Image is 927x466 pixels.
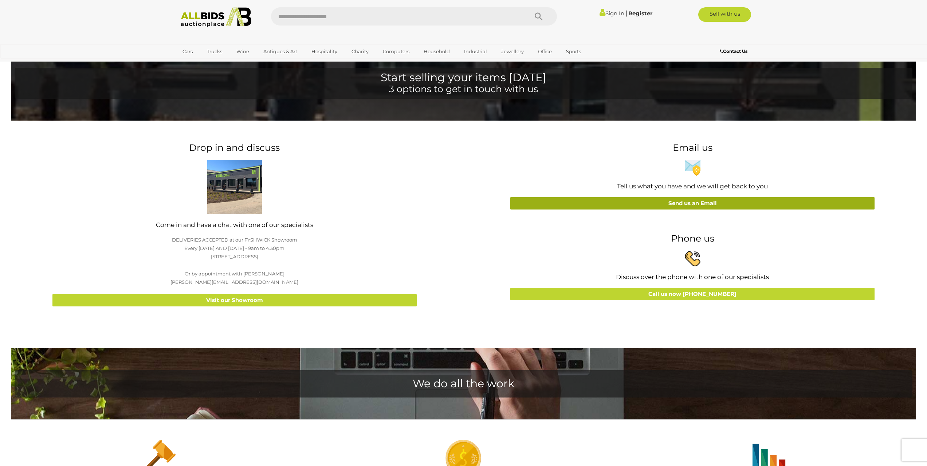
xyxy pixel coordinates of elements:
[459,46,492,58] a: Industrial
[378,46,414,58] a: Computers
[628,10,652,17] a: Register
[18,71,909,83] h1: Start selling your items [DATE]
[510,197,875,210] a: Send us an Email
[698,7,751,22] a: Sell with us
[347,46,373,58] a: Charity
[685,160,700,176] img: email-secure-384x380.jpg
[177,7,256,27] img: Allbids.com.au
[22,222,447,228] h4: Come in and have a chat with one of our specialists
[22,143,447,153] h2: Drop in and discuss
[18,84,909,94] h2: 3 options to get in touch with us
[720,48,747,54] b: Contact Us
[52,294,417,307] a: Visit our Showroom
[178,58,239,70] a: [GEOGRAPHIC_DATA]
[480,143,906,153] h2: Email us
[15,236,455,287] p: DELIVERIES ACCEPTED at our FYSHWICK Showroom Every [DATE] AND [DATE] - 9am to 4.30pm [STREET_ADDR...
[480,183,906,190] h4: Tell us what you have and we will get back to you
[178,46,197,58] a: Cars
[480,274,906,281] h4: Discuss over the phone with one of our specialists
[685,251,700,267] img: phone-384x380.jpg
[496,46,529,58] a: Jewellery
[561,46,586,58] a: Sports
[207,160,262,214] img: allbids-frontview-384x380.jpg
[720,47,749,55] a: Contact Us
[307,46,342,58] a: Hospitality
[510,288,875,301] a: Call us now [PHONE_NUMBER]
[232,46,254,58] a: Wine
[259,46,302,58] a: Antiques & Art
[480,234,906,244] h2: Phone us
[419,46,455,58] a: Household
[600,10,624,17] a: Sign In
[18,374,909,393] h1: We do all the work
[533,46,557,58] a: Office
[521,7,557,26] button: Search
[202,46,227,58] a: Trucks
[625,9,627,17] span: |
